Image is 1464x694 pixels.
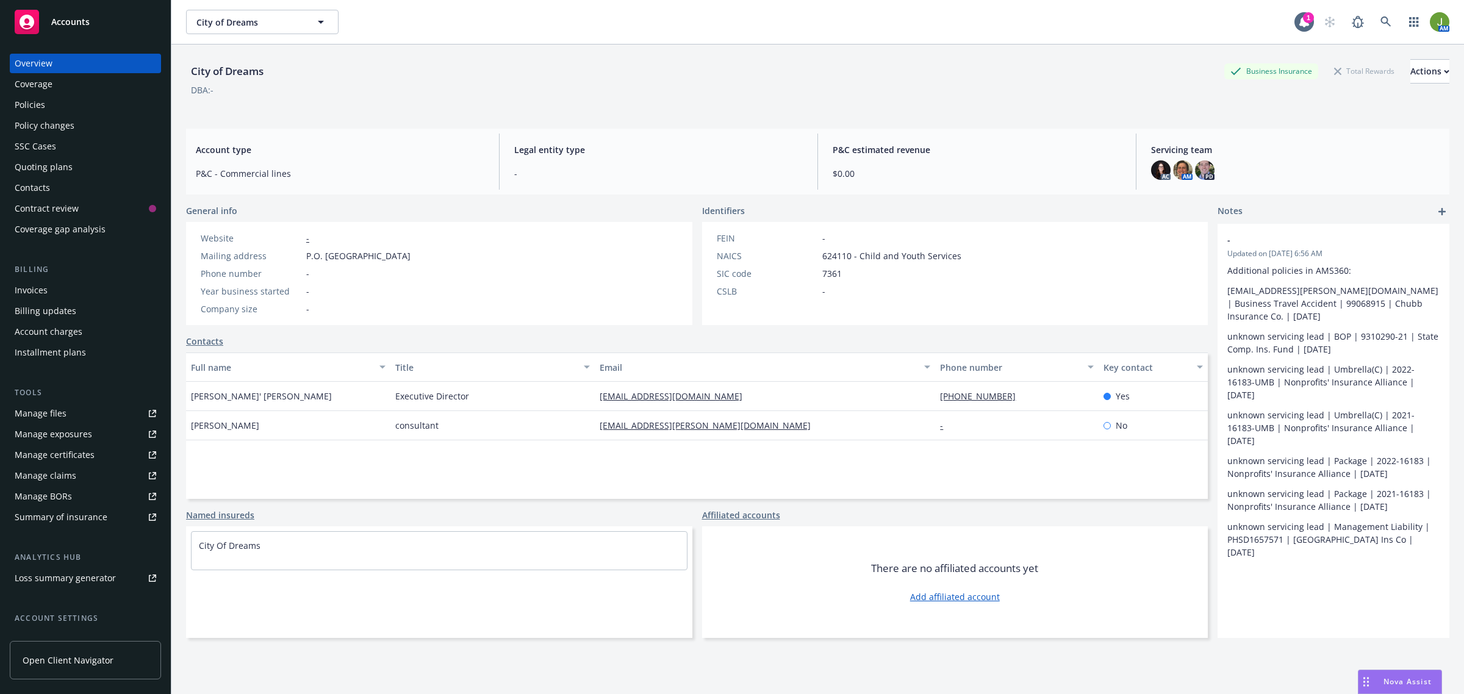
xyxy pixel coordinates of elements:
a: Billing updates [10,301,161,321]
div: Full name [191,361,372,374]
span: City of Dreams [196,16,302,29]
div: Coverage [15,74,52,94]
a: [EMAIL_ADDRESS][DOMAIN_NAME] [600,390,752,402]
div: Manage files [15,404,66,423]
div: Phone number [940,361,1080,374]
div: Overview [15,54,52,73]
div: Summary of insurance [15,507,107,527]
div: Manage certificates [15,445,95,465]
div: Business Insurance [1224,63,1318,79]
div: Contract review [15,199,79,218]
a: Installment plans [10,343,161,362]
a: [PHONE_NUMBER] [940,390,1025,402]
div: Email [600,361,917,374]
a: Quoting plans [10,157,161,177]
div: Coverage gap analysis [15,220,106,239]
img: photo [1151,160,1171,180]
span: [PERSON_NAME] [191,419,259,432]
a: Coverage gap analysis [10,220,161,239]
span: P.O. [GEOGRAPHIC_DATA] [306,249,411,262]
p: unknown servicing lead | Package | 2021-16183 | Nonprofits' Insurance Alliance | [DATE] [1227,487,1440,513]
span: - [822,232,825,245]
div: Billing [10,263,161,276]
div: Account charges [15,322,82,342]
span: Yes [1116,390,1130,402]
a: Overview [10,54,161,73]
a: Manage exposures [10,424,161,444]
a: Contacts [10,178,161,198]
div: Policy changes [15,116,74,135]
span: - [306,267,309,280]
div: Account settings [10,612,161,624]
a: Coverage [10,74,161,94]
div: Tools [10,387,161,399]
img: photo [1195,160,1215,180]
div: CSLB [717,285,817,298]
p: unknown servicing lead | Package | 2022-16183 | Nonprofits' Insurance Alliance | [DATE] [1227,454,1440,480]
a: Manage files [10,404,161,423]
span: Accounts [51,17,90,27]
div: Quoting plans [15,157,73,177]
div: Invoices [15,281,48,300]
span: General info [186,204,237,217]
div: Policies [15,95,45,115]
img: photo [1173,160,1193,180]
img: photo [1430,12,1449,32]
a: Account charges [10,322,161,342]
a: Search [1374,10,1398,34]
div: Drag to move [1358,670,1374,693]
a: - [940,420,953,431]
span: Open Client Navigator [23,654,113,667]
button: Nova Assist [1358,670,1442,694]
div: Service team [15,629,67,649]
span: - [306,285,309,298]
a: Policies [10,95,161,115]
span: Notes [1218,204,1243,219]
div: City of Dreams [186,63,268,79]
div: SSC Cases [15,137,56,156]
span: Identifiers [702,204,745,217]
p: unknown servicing lead | Umbrella(C) | 2021-16183-UMB | Nonprofits' Insurance Alliance | [DATE] [1227,409,1440,447]
span: P&C estimated revenue [833,143,1121,156]
button: Key contact [1099,352,1208,382]
a: Manage claims [10,466,161,485]
span: 7361 [822,267,842,280]
span: No [1116,419,1127,432]
div: FEIN [717,232,817,245]
a: Start snowing [1318,10,1342,34]
div: Total Rewards [1328,63,1401,79]
div: Key contact [1103,361,1189,374]
span: Executive Director [395,390,469,402]
div: Manage exposures [15,424,92,444]
a: Affiliated accounts [702,509,780,521]
a: Add affiliated account [910,590,1000,603]
a: SSC Cases [10,137,161,156]
span: - [822,285,825,298]
button: Phone number [935,352,1099,382]
a: Summary of insurance [10,507,161,527]
a: Contacts [186,335,223,348]
a: Service team [10,629,161,649]
div: Loss summary generator [15,568,116,588]
div: Phone number [201,267,301,280]
div: Billing updates [15,301,76,321]
div: Manage claims [15,466,76,485]
span: Account type [196,143,484,156]
a: Policy changes [10,116,161,135]
div: Installment plans [15,343,86,362]
a: Manage certificates [10,445,161,465]
span: - [1227,234,1408,246]
a: Switch app [1402,10,1426,34]
div: Year business started [201,285,301,298]
div: Website [201,232,301,245]
button: Title [390,352,595,382]
div: Company size [201,302,301,315]
div: SIC code [717,267,817,280]
a: Accounts [10,5,161,39]
div: Manage BORs [15,487,72,506]
button: Email [595,352,935,382]
a: Report a Bug [1346,10,1370,34]
button: Actions [1410,59,1449,84]
a: Manage BORs [10,487,161,506]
